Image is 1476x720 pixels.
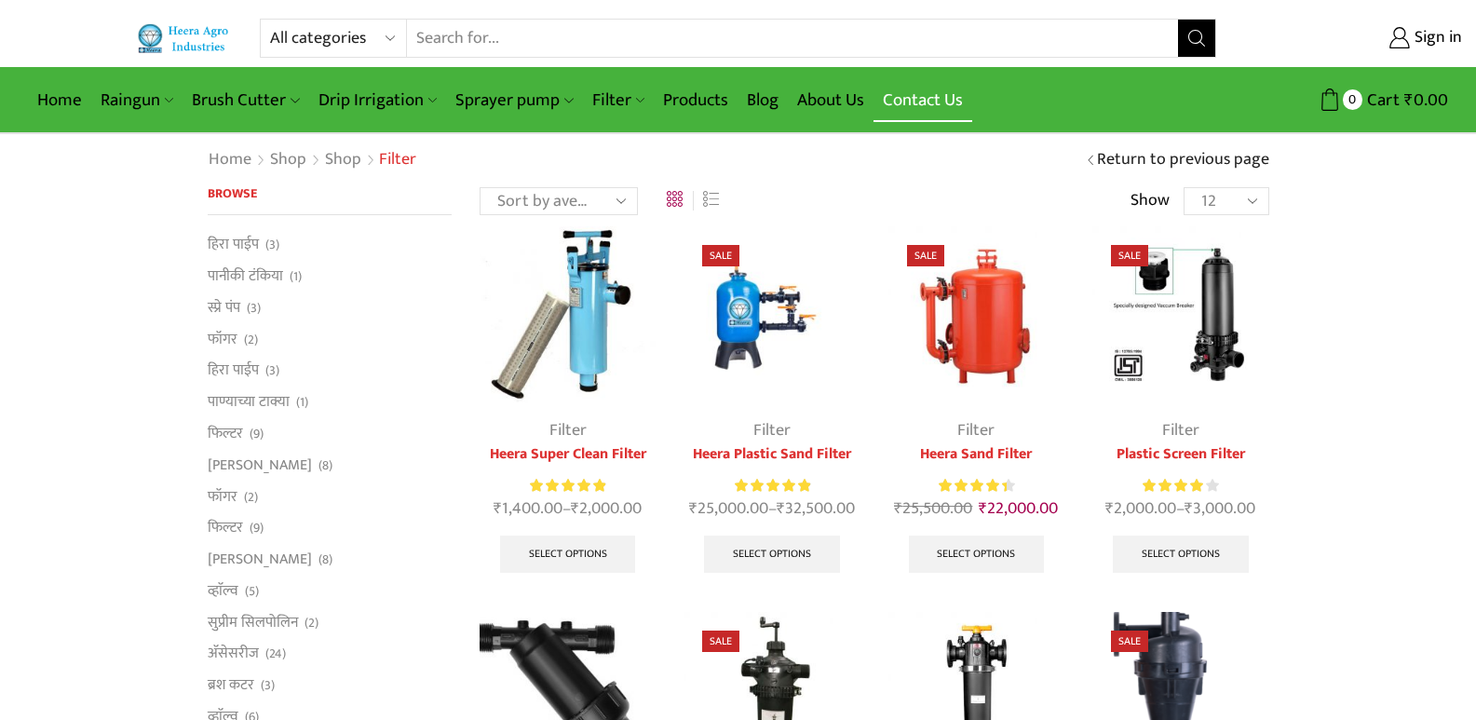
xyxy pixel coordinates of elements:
[208,481,237,512] a: फॉगर
[684,443,860,466] a: Heera Plastic Sand Filter
[777,495,785,523] span: ₹
[269,148,307,172] a: Shop
[530,476,605,496] div: Rated 5.00 out of 5
[480,496,656,522] span: –
[979,495,1058,523] bdi: 22,000.00
[290,267,302,286] span: (1)
[208,323,237,355] a: फॉगर
[407,20,1177,57] input: Search for...
[689,495,697,523] span: ₹
[208,417,243,449] a: फिल्टर
[446,78,582,122] a: Sprayer pump
[480,187,638,215] select: Shop order
[208,292,240,323] a: स्प्रे पंप
[250,425,264,443] span: (9)
[939,476,1007,496] span: Rated out of 5
[1111,245,1148,266] span: Sale
[735,476,810,496] div: Rated 5.00 out of 5
[689,495,768,523] bdi: 25,000.00
[309,78,446,122] a: Drip Irrigation
[324,148,362,172] a: Shop
[1092,226,1268,402] img: Plastic Screen Filter
[208,638,259,670] a: अ‍ॅसेसरीज
[1097,148,1269,172] a: Return to previous page
[1185,495,1255,523] bdi: 3,000.00
[684,226,860,402] img: Heera Plastic Sand Filter
[494,495,502,523] span: ₹
[788,78,873,122] a: About Us
[183,78,308,122] a: Brush Cutter
[250,519,264,537] span: (9)
[894,495,902,523] span: ₹
[1185,495,1193,523] span: ₹
[753,416,791,444] a: Filter
[1178,20,1215,57] button: Search button
[244,331,258,349] span: (2)
[1235,83,1448,117] a: 0 Cart ₹0.00
[1343,89,1362,109] span: 0
[296,393,308,412] span: (1)
[909,536,1045,573] a: Select options for “Heera Sand Filter”
[530,476,605,496] span: Rated out of 5
[654,78,738,122] a: Products
[480,226,656,402] img: Heera-super-clean-filter
[888,226,1064,402] img: Heera Sand Filter
[1410,26,1462,50] span: Sign in
[583,78,654,122] a: Filter
[208,234,259,260] a: हिरा पाईप
[907,245,944,266] span: Sale
[571,495,642,523] bdi: 2,000.00
[1404,86,1448,115] bdi: 0.00
[1092,496,1268,522] span: –
[265,236,279,254] span: (3)
[704,536,840,573] a: Select options for “Heera Plastic Sand Filter”
[1143,476,1203,496] span: Rated out of 5
[735,476,810,496] span: Rated out of 5
[208,387,290,418] a: पाण्याच्या टाक्या
[894,495,972,523] bdi: 25,500.00
[247,299,261,318] span: (3)
[379,150,416,170] h1: Filter
[208,512,243,544] a: फिल्टर
[1244,21,1462,55] a: Sign in
[738,78,788,122] a: Blog
[208,148,416,172] nav: Breadcrumb
[245,582,259,601] span: (5)
[1105,495,1176,523] bdi: 2,000.00
[500,536,636,573] a: Select options for “Heera Super Clean Filter”
[305,614,318,632] span: (2)
[702,245,739,266] span: Sale
[1131,189,1170,213] span: Show
[91,78,183,122] a: Raingun
[1162,416,1199,444] a: Filter
[28,78,91,122] a: Home
[957,416,995,444] a: Filter
[1362,88,1400,113] span: Cart
[1113,536,1249,573] a: Select options for “Plastic Screen Filter”
[318,550,332,569] span: (8)
[208,544,312,576] a: [PERSON_NAME]
[1404,86,1414,115] span: ₹
[208,183,257,204] span: Browse
[1143,476,1218,496] div: Rated 4.00 out of 5
[777,495,855,523] bdi: 32,500.00
[208,575,238,606] a: व्हाॅल्व
[571,495,579,523] span: ₹
[480,443,656,466] a: Heera Super Clean Filter
[684,496,860,522] span: –
[1111,631,1148,652] span: Sale
[208,449,312,481] a: [PERSON_NAME]
[549,416,587,444] a: Filter
[318,456,332,475] span: (8)
[208,148,252,172] a: Home
[208,670,254,701] a: ब्रश कटर
[979,495,987,523] span: ₹
[873,78,972,122] a: Contact Us
[494,495,562,523] bdi: 1,400.00
[888,443,1064,466] a: Heera Sand Filter
[208,261,283,292] a: पानीकी टंकिया
[265,645,286,663] span: (24)
[208,606,298,638] a: सुप्रीम सिलपोलिन
[208,355,259,387] a: हिरा पाईप
[261,676,275,695] span: (3)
